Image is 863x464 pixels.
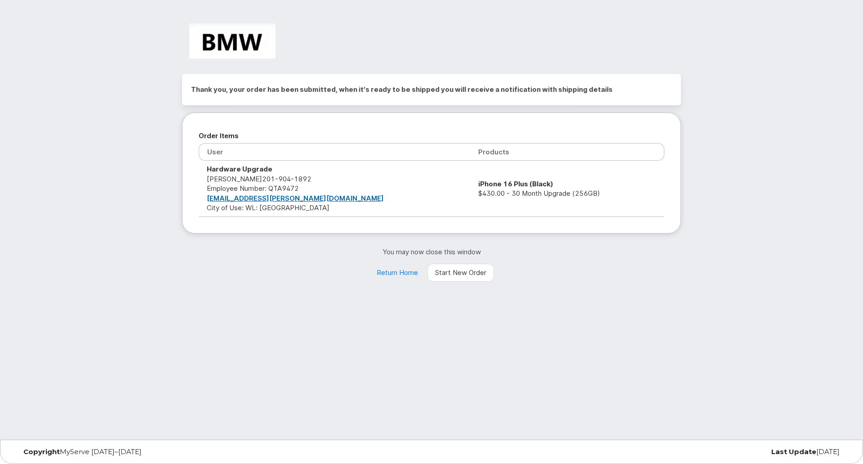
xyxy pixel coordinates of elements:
img: BMW Manufacturing Co LLC [189,23,276,59]
span: 201 [262,175,311,183]
strong: iPhone 16 Plus (Black) [478,180,553,188]
td: [PERSON_NAME] City of Use: WL: [GEOGRAPHIC_DATA] [199,161,470,216]
span: 904 [275,175,291,183]
td: $430.00 - 30 Month Upgrade (256GB) [470,161,664,216]
span: 1892 [291,175,311,183]
div: [DATE] [570,448,846,455]
strong: Hardware Upgrade [207,165,272,173]
th: Products [470,143,664,161]
h2: Thank you, your order has been submitted, when it's ready to be shipped you will receive a notifi... [191,83,672,96]
strong: Last Update [771,447,816,456]
th: User [199,143,470,161]
span: Employee Number: QTA9472 [207,184,299,193]
a: [EMAIL_ADDRESS][PERSON_NAME][DOMAIN_NAME] [207,194,384,203]
a: Start New Order [427,264,494,282]
a: Return Home [369,264,426,282]
p: You may now close this window [182,247,681,257]
div: MyServe [DATE]–[DATE] [17,448,293,455]
h2: Order Items [199,129,664,143]
strong: Copyright [23,447,60,456]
